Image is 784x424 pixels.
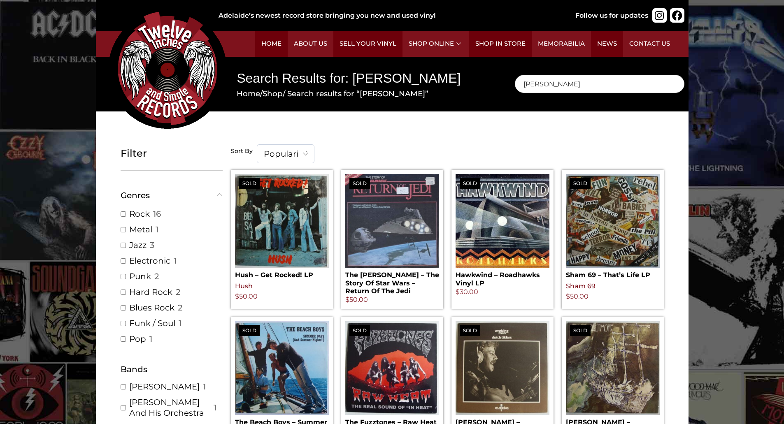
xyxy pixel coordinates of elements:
img: Sir Lord Baltimore – Kingdom Come LP [566,321,660,415]
span: Sold [239,325,260,336]
a: Home [255,31,288,57]
img: The London Symphony Orchestra – The Story Of Star Wars - Return Of The Jedi [345,174,439,268]
a: Metal [129,224,152,235]
span: Popularity [257,145,314,163]
img: Hush – Get Rocked! LP [235,174,329,268]
a: Contact Us [623,31,676,57]
a: SoldHush – Get Rocked! LP [235,174,329,279]
img: The Fuzztones – Raw Heat (The Real Sound Of "In Heat") LP [345,321,439,415]
a: Pop [129,334,146,344]
a: Classical [129,349,164,360]
span: Sold [570,325,591,336]
h5: Sort By [231,148,253,155]
a: Shop [263,89,283,98]
a: Hard Rock [129,287,172,297]
a: Sham 69 [566,282,596,290]
a: Hush [235,282,253,290]
a: SoldSham 69 – That’s Life LP [566,174,660,279]
bdi: 50.00 [235,292,258,300]
a: SoldHawkwind – Roadhawks Vinyl LP $30.00 [456,174,549,297]
span: Sold [570,178,591,189]
nav: Breadcrumb [237,88,490,100]
button: Genres [121,191,223,199]
a: Jazz [129,240,147,250]
a: About Us [288,31,333,57]
a: News [591,31,623,57]
a: Punk [129,271,151,282]
span: 1 [156,225,158,234]
a: [PERSON_NAME] And His Orchestra [129,397,210,418]
bdi: 50.00 [345,296,368,304]
a: Shop in Store [469,31,532,57]
span: $ [456,288,460,296]
h5: Filter [121,148,223,160]
span: 1 [167,350,170,359]
a: Shop Online [402,31,469,57]
bdi: 30.00 [456,288,478,296]
img: The Beach Boys – Summer Days (And Summer Nights!!) / Beach Boys' Party! 2x LP [235,321,329,415]
h2: Hush – Get Rocked! LP [235,268,329,279]
span: 3 [150,240,154,250]
img: Hawkwind – Roadhawks Vinyl LP [456,174,549,268]
a: Funk / Soul [129,318,175,329]
h2: Sham 69 – That’s Life LP [566,268,660,279]
span: $ [345,296,349,304]
div: Follow us for updates [575,11,648,21]
span: Sold [349,325,370,336]
span: $ [566,292,570,300]
div: Adelaide’s newest record store bringing you new and used vinyl [219,11,549,21]
a: [PERSON_NAME] [129,381,200,392]
img: Dutch Tilders – Working Man LP [456,321,549,415]
div: Bands [121,363,223,375]
span: 16 [153,209,161,219]
a: Sell Your Vinyl [333,31,402,57]
a: Memorabilia [532,31,591,57]
span: Sold [460,325,480,336]
h2: Hawkwind – Roadhawks Vinyl LP [456,268,549,287]
img: Sham 69 – That's Life LP [566,174,660,268]
span: Sold [349,178,370,189]
span: 1 [174,256,177,266]
h1: Search Results for: [PERSON_NAME] [237,69,490,88]
input: Search [515,75,684,93]
span: 1 [149,334,152,344]
span: 2 [176,287,180,297]
span: 1 [179,318,181,328]
span: $ [235,292,239,300]
bdi: 50.00 [566,292,589,300]
span: Genres [121,191,219,199]
a: Rock [129,209,150,219]
span: Sold [239,178,260,189]
span: Sold [460,178,480,189]
span: Popularity [257,144,314,163]
span: 1 [203,381,206,392]
h2: The [PERSON_NAME] – The Story Of Star Wars – Return Of The Jedi [345,268,439,295]
a: SoldThe [PERSON_NAME] – The Story Of Star Wars – Return Of The Jedi $50.00 [345,174,439,305]
span: 2 [178,303,182,313]
span: 2 [154,271,159,281]
span: 1 [214,402,216,413]
a: Electronic [129,255,170,266]
a: Blues Rock [129,302,174,313]
a: Home [237,89,260,98]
